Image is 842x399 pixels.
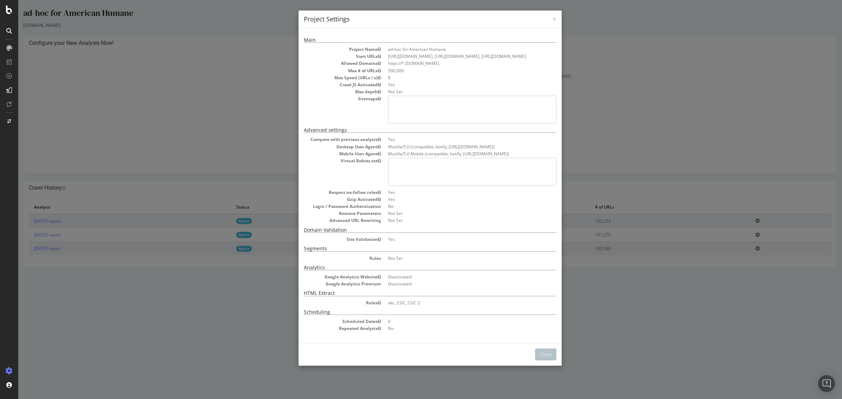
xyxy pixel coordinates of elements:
[286,203,363,209] dt: Login / Password Authentication
[286,236,363,242] dt: Site Validation
[286,136,363,142] dt: Compare with previous analysis
[286,37,538,43] h5: Main
[286,82,363,88] dt: Crawl JS Activated
[286,281,363,287] dt: Google Analytics Premium
[370,217,538,223] dd: Not Set
[370,203,538,209] dd: No
[370,189,538,195] dd: Yes
[286,309,538,315] h5: Scheduling
[370,53,538,59] dd: [URL][DOMAIN_NAME], [URL][DOMAIN_NAME], [URL][DOMAIN_NAME]
[286,210,363,216] dt: Remove Parameters
[370,300,538,306] dd: akc, CGC, CGC 2
[517,349,538,360] button: Close
[286,227,538,233] h5: Domain Validation
[370,196,538,202] dd: Yes
[370,136,538,142] dd: Yes
[370,281,538,287] dd: Deactivated
[286,246,538,251] h5: Segments
[286,189,363,195] dt: Respect no-follow rules
[370,89,538,95] dd: Not Set
[370,274,538,280] dd: Deactivated
[286,75,363,81] dt: Max Speed (URLs / s)
[370,60,538,66] li: https://*.[DOMAIN_NAME]
[286,60,363,66] dt: Allowed Domains
[286,300,363,306] dt: Rules
[286,274,363,280] dt: Google Analytics Website
[370,236,538,242] dd: Yes
[370,46,538,52] dd: ad-hoc for American Humane
[370,325,538,331] dd: No
[534,14,538,24] span: ×
[370,255,538,261] dd: Not Set
[818,375,835,392] div: Open Intercom Messenger
[370,82,538,88] dd: Yes
[286,46,363,52] dt: Project Name
[286,196,363,202] dt: Gzip Activated
[286,151,363,157] dt: Mobile User Agent
[286,89,363,95] dt: Max depth
[286,53,363,59] dt: Start URLs
[370,75,538,81] dd: 8
[370,151,538,157] dd: Mozilla/5.0 Mobile (compatible; botify; [URL][DOMAIN_NAME])
[370,210,538,216] dd: Not Set
[286,290,538,296] h5: HTML Extract
[286,96,363,102] dt: Sitemaps
[286,217,363,223] dt: Advanced URL Rewriting
[370,318,538,324] dd: 0
[286,325,363,331] dt: Repeated Analysis
[286,255,363,261] dt: Rules
[286,127,538,133] h5: Advanced settings
[286,15,538,24] h4: Project Settings
[286,318,363,324] dt: Scheduled Dates
[370,68,538,74] dd: 500,000
[286,68,363,74] dt: Max # of URLs
[286,265,538,270] h5: Analytics
[286,144,363,150] dt: Desktop User Agent
[286,158,363,164] dt: Virtual Robots.txt
[370,144,538,150] dd: Mozilla/5.0 (compatible; botify; [URL][DOMAIN_NAME])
